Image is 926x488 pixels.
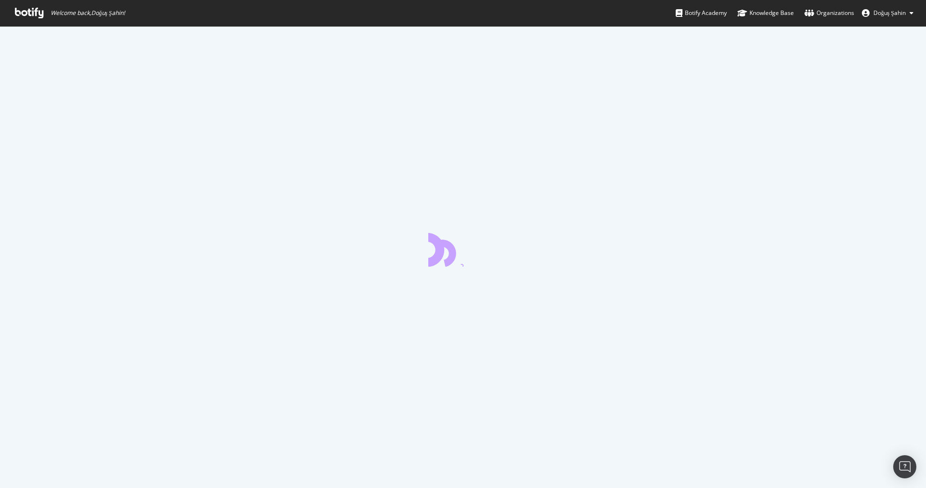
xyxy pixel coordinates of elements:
div: Botify Academy [676,8,727,18]
span: Doğuş Şahin [873,9,906,17]
span: Welcome back, Doğuş Şahin ! [51,9,125,17]
div: animation [428,232,498,267]
div: Knowledge Base [737,8,794,18]
div: Organizations [804,8,854,18]
button: Doğuş Şahin [854,5,921,21]
div: Open Intercom Messenger [893,455,916,478]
